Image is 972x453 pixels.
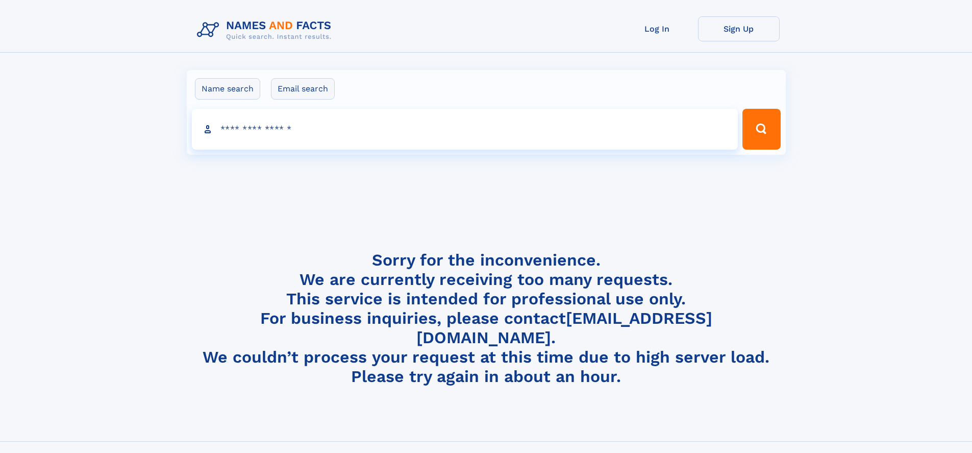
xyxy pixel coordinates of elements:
[616,16,698,41] a: Log In
[193,16,340,44] img: Logo Names and Facts
[195,78,260,100] label: Name search
[416,308,712,347] a: [EMAIL_ADDRESS][DOMAIN_NAME]
[192,109,738,150] input: search input
[698,16,780,41] a: Sign Up
[742,109,780,150] button: Search Button
[271,78,335,100] label: Email search
[193,250,780,387] h4: Sorry for the inconvenience. We are currently receiving too many requests. This service is intend...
